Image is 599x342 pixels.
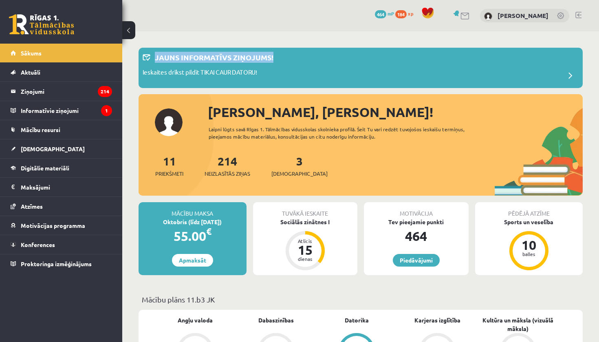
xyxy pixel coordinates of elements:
[484,12,492,20] img: Paula Pitkeviča
[21,82,112,101] legend: Ziņojumi
[364,202,469,218] div: Motivācija
[21,222,85,229] span: Motivācijas programma
[155,154,183,178] a: 11Priekšmeti
[375,10,394,17] a: 464 mP
[271,154,328,178] a: 3[DEMOGRAPHIC_DATA]
[21,126,60,133] span: Mācību resursi
[208,102,583,122] div: [PERSON_NAME], [PERSON_NAME]!
[11,63,112,82] a: Aktuāli
[139,226,247,246] div: 55.00
[21,49,42,57] span: Sākums
[21,68,40,76] span: Aktuāli
[21,145,85,152] span: [DEMOGRAPHIC_DATA]
[178,316,213,324] a: Angļu valoda
[155,170,183,178] span: Priekšmeti
[293,238,317,243] div: Atlicis
[253,202,358,218] div: Tuvākā ieskaite
[475,218,583,271] a: Sports un veselība 10 balles
[209,126,475,140] div: Laipni lūgts savā Rīgas 1. Tālmācības vidusskolas skolnieka profilā. Šeit Tu vari redzēt tuvojošo...
[143,68,257,79] p: Ieskaites drīkst pildīt TIKAI CAUR DATORU!
[517,252,541,256] div: balles
[11,178,112,196] a: Maksājumi
[414,316,460,324] a: Karjeras izglītība
[21,241,55,248] span: Konferences
[101,105,112,116] i: 1
[21,178,112,196] legend: Maksājumi
[345,316,369,324] a: Datorika
[11,44,112,62] a: Sākums
[258,316,294,324] a: Dabaszinības
[11,254,112,273] a: Proktoringa izmēģinājums
[393,254,440,267] a: Piedāvājumi
[98,86,112,97] i: 214
[155,52,273,63] p: Jauns informatīvs ziņojums!
[364,226,469,246] div: 464
[293,256,317,261] div: dienas
[388,10,394,17] span: mP
[364,218,469,226] div: Tev pieejamie punkti
[9,14,74,35] a: Rīgas 1. Tālmācības vidusskola
[172,254,213,267] a: Apmaksāt
[11,120,112,139] a: Mācību resursi
[517,238,541,252] div: 10
[253,218,358,226] div: Sociālās zinātnes I
[11,197,112,216] a: Atzīmes
[11,101,112,120] a: Informatīvie ziņojumi1
[475,202,583,218] div: Pēdējā atzīme
[395,10,407,18] span: 184
[395,10,417,17] a: 184 xp
[205,154,250,178] a: 214Neizlasītās ziņas
[21,101,112,120] legend: Informatīvie ziņojumi
[21,164,69,172] span: Digitālie materiāli
[375,10,386,18] span: 464
[21,260,92,267] span: Proktoringa izmēģinājums
[478,316,558,333] a: Kultūra un māksla (vizuālā māksla)
[21,203,43,210] span: Atzīmes
[475,218,583,226] div: Sports un veselība
[271,170,328,178] span: [DEMOGRAPHIC_DATA]
[142,294,579,305] p: Mācību plāns 11.b3 JK
[139,218,247,226] div: Oktobris (līdz [DATE])
[11,139,112,158] a: [DEMOGRAPHIC_DATA]
[139,202,247,218] div: Mācību maksa
[253,218,358,271] a: Sociālās zinātnes I Atlicis 15 dienas
[205,170,250,178] span: Neizlasītās ziņas
[206,225,211,237] span: €
[11,82,112,101] a: Ziņojumi214
[498,11,548,20] a: [PERSON_NAME]
[11,216,112,235] a: Motivācijas programma
[408,10,413,17] span: xp
[143,52,579,84] a: Jauns informatīvs ziņojums! Ieskaites drīkst pildīt TIKAI CAUR DATORU!
[293,243,317,256] div: 15
[11,235,112,254] a: Konferences
[11,159,112,177] a: Digitālie materiāli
